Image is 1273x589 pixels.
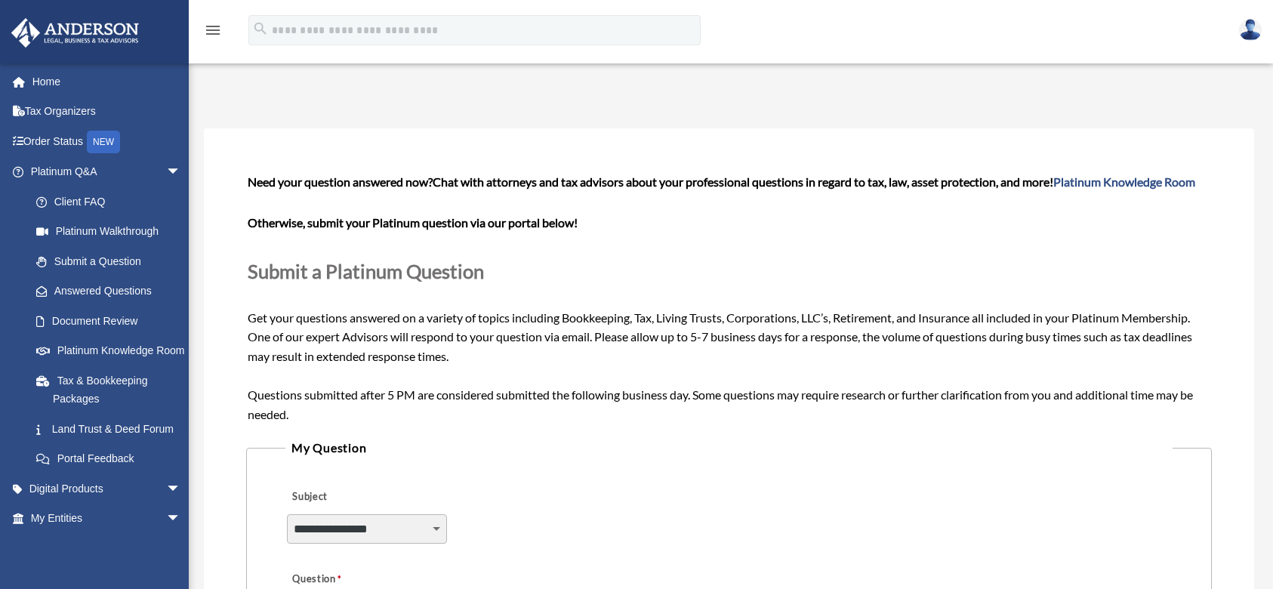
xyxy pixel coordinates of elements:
span: arrow_drop_down [166,504,196,535]
label: Subject [287,486,430,507]
a: menu [204,26,222,39]
a: Client FAQ [21,187,204,217]
span: Need your question answered now? [248,174,433,189]
a: Platinum Walkthrough [21,217,204,247]
a: My Entitiesarrow_drop_down [11,504,204,534]
legend: My Question [285,437,1173,458]
a: Tax & Bookkeeping Packages [21,365,204,414]
a: Portal Feedback [21,444,204,474]
span: Get your questions answered on a variety of topics including Bookkeeping, Tax, Living Trusts, Cor... [248,174,1211,421]
span: Chat with attorneys and tax advisors about your professional questions in regard to tax, law, ass... [433,174,1195,189]
a: Home [11,66,204,97]
span: arrow_drop_down [166,533,196,564]
a: Tax Organizers [11,97,204,127]
i: search [252,20,269,37]
div: NEW [87,131,120,153]
span: arrow_drop_down [166,473,196,504]
a: Platinum Knowledge Room [1053,174,1195,189]
a: Land Trust & Deed Forum [21,414,204,444]
b: Otherwise, submit your Platinum question via our portal below! [248,215,578,230]
a: Order StatusNEW [11,126,204,157]
i: menu [204,21,222,39]
a: Platinum Q&Aarrow_drop_down [11,157,204,187]
img: Anderson Advisors Platinum Portal [7,18,143,48]
img: User Pic [1239,19,1262,41]
a: Platinum Knowledge Room [21,336,204,366]
a: Answered Questions [21,276,204,307]
a: My Anderson Teamarrow_drop_down [11,533,204,563]
span: arrow_drop_down [166,157,196,188]
a: Document Review [21,306,204,336]
a: Digital Productsarrow_drop_down [11,473,204,504]
a: Submit a Question [21,246,196,276]
span: Submit a Platinum Question [248,260,484,282]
